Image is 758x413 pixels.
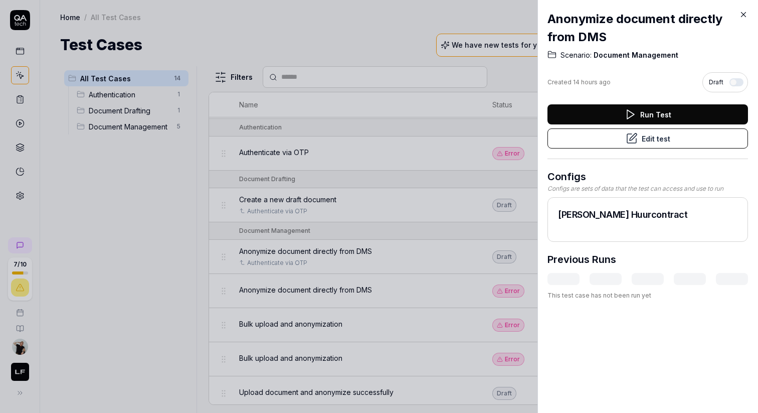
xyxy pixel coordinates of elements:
[573,78,611,86] time: 14 hours ago
[547,104,748,124] button: Run Test
[547,291,748,300] div: This test case has not been run yet
[558,208,737,221] h2: [PERSON_NAME] Huurcontract
[547,252,616,267] h3: Previous Runs
[547,78,611,87] div: Created
[560,50,592,60] span: Scenario:
[547,184,748,193] div: Configs are sets of data that the test can access and use to run
[547,10,748,46] h2: Anonymize document directly from DMS
[709,78,723,87] span: Draft
[592,50,678,60] span: Document Management
[547,128,748,149] button: Edit test
[547,169,748,184] h3: Configs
